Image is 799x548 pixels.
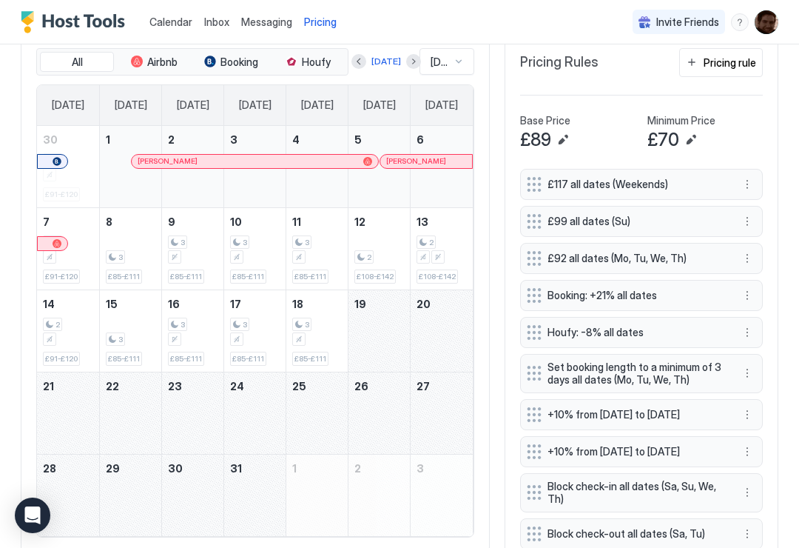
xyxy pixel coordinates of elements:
[106,380,119,392] span: 22
[162,372,223,400] a: December 23, 2025
[411,85,473,125] a: Saturday
[286,372,348,400] a: December 25, 2025
[547,527,724,541] span: Block check-out all dates (Sa, Tu)
[43,215,50,228] span: 7
[106,298,118,310] span: 15
[348,207,411,290] td: December 12, 2025
[149,16,192,28] span: Calendar
[294,354,326,364] span: £85-£111
[72,56,83,69] span: All
[738,324,756,341] div: menu
[168,215,175,228] span: 9
[520,206,763,237] div: £99 all dates (Su) menu
[348,126,410,153] a: December 5, 2025
[348,208,410,235] a: December 12, 2025
[232,272,264,281] span: £85-£111
[45,272,78,281] span: £91-£120
[224,208,286,235] a: December 10, 2025
[100,85,162,125] a: Monday
[348,372,410,400] a: December 26, 2025
[239,98,272,112] span: [DATE]
[241,14,292,30] a: Messaging
[738,287,756,304] div: menu
[738,484,756,501] div: menu
[738,324,756,341] button: More options
[304,16,337,29] span: Pricing
[115,98,147,112] span: [DATE]
[738,287,756,304] button: More options
[417,133,424,146] span: 6
[431,56,451,69] span: [DATE]
[138,156,373,166] div: [PERSON_NAME]
[348,290,411,372] td: December 19, 2025
[149,14,192,30] a: Calendar
[243,238,247,247] span: 3
[230,462,242,475] span: 31
[738,176,756,193] button: More options
[162,85,224,125] a: Tuesday
[348,85,411,125] a: Friday
[100,455,161,482] a: December 29, 2025
[118,253,123,262] span: 3
[168,462,183,475] span: 30
[230,380,244,392] span: 24
[738,406,756,424] div: menu
[224,126,286,153] a: December 3, 2025
[738,364,756,382] div: menu
[738,525,756,543] button: More options
[348,126,411,208] td: December 5, 2025
[417,462,424,475] span: 3
[181,320,185,330] span: 3
[37,455,99,482] a: December 28, 2025
[738,213,756,230] div: menu
[738,406,756,424] button: More options
[170,272,202,281] span: £85-£111
[417,215,428,228] span: 13
[348,454,411,536] td: January 2, 2026
[547,215,724,228] span: £99 all dates (Su)
[37,126,99,208] td: November 30, 2025
[305,320,309,330] span: 3
[118,335,123,344] span: 3
[520,129,551,151] span: £89
[294,272,326,281] span: £85-£111
[348,455,410,482] a: January 2, 2026
[411,290,473,318] a: December 20, 2025
[230,298,241,310] span: 17
[168,380,182,392] span: 23
[117,52,191,73] button: Airbnb
[224,372,286,400] a: December 24, 2025
[161,454,223,536] td: December 30, 2025
[371,55,401,68] div: [DATE]
[36,48,348,76] div: tab-group
[411,126,473,153] a: December 6, 2025
[520,473,763,512] div: Block check-in all dates (Sa, Su, We, Th) menu
[168,133,175,146] span: 2
[223,372,286,454] td: December 24, 2025
[223,207,286,290] td: December 10, 2025
[286,126,348,208] td: December 4, 2025
[37,372,99,400] a: December 21, 2025
[15,498,50,533] div: Open Intercom Messenger
[411,454,473,536] td: January 3, 2026
[386,156,446,166] span: [PERSON_NAME]
[411,372,473,400] a: December 27, 2025
[520,169,763,200] div: £117 all dates (Weekends) menu
[292,133,300,146] span: 4
[386,156,466,166] div: [PERSON_NAME]
[305,238,309,247] span: 3
[547,178,724,191] span: £117 all dates (Weekends)
[223,290,286,372] td: December 17, 2025
[100,208,161,235] a: December 8, 2025
[738,250,756,267] button: More options
[40,52,114,73] button: All
[348,372,411,454] td: December 26, 2025
[411,208,473,235] a: December 13, 2025
[100,290,161,318] a: December 15, 2025
[354,133,362,146] span: 5
[301,98,334,112] span: [DATE]
[106,133,110,146] span: 1
[520,114,570,127] span: Base Price
[224,455,286,482] a: December 31, 2025
[45,354,78,364] span: £91-£120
